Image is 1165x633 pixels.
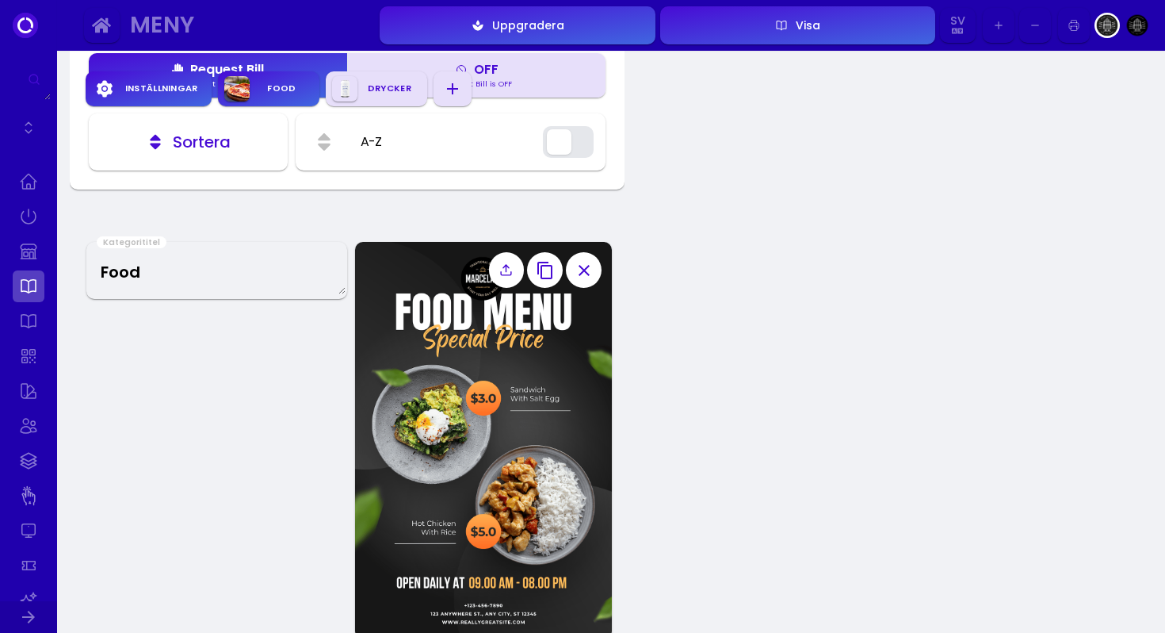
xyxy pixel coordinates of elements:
[1125,13,1150,38] img: Image
[361,132,381,152] div: A-Z
[357,77,421,101] div: Drycker
[89,53,347,98] button: Request BillRequest Bill is ON
[788,20,820,31] div: Visa
[326,71,427,107] button: Drycker
[380,6,655,44] button: Uppgradera
[124,8,375,44] button: Meny
[660,6,935,44] button: Visa
[165,134,231,150] div: Sortera
[224,76,250,102] img: images%2F-M4SoZdriiBpbIxRY3ww-marcelas%2F73312pepperoni.png
[86,71,212,107] button: Inställningar
[89,113,288,171] button: Sortera
[250,77,313,101] div: Food
[130,16,359,34] div: Meny
[97,236,166,249] div: Kategorititel
[1094,13,1120,38] img: Image
[117,77,205,101] div: Inställningar
[347,53,606,98] button: OFFRequest Bill is OFF
[218,71,319,107] button: Food
[88,247,346,294] textarea: Food
[484,20,564,31] div: Uppgradera
[332,76,357,102] img: images%2F-M4SoZdriiBpbIxRY3ww-marcelas%2F76719solo_rotate_website_alpha_21.gif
